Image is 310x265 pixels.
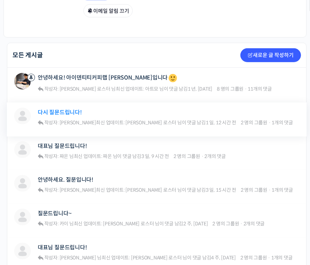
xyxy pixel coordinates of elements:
[130,255,236,261] span: 님이 댓글 남김
[44,255,293,261] div: 최신 업데이트:
[125,187,177,193] a: [PERSON_NAME] 로스터
[44,119,96,126] span: 작성자: [PERSON_NAME]
[145,86,158,92] span: 아트모
[2,207,46,225] a: 홈
[44,86,272,92] div: 최신 업데이트:
[201,153,204,159] span: ·
[125,119,177,126] a: [PERSON_NAME] 로스터
[272,119,293,126] span: 1개의 댓글
[206,119,236,126] a: 1 일, 12 시간 전
[131,255,182,261] span: [PERSON_NAME] 로스터
[102,221,208,227] span: 님이 댓글 남김
[174,153,200,159] span: 2 명의 그룹원
[243,221,265,227] span: 2개의 댓글
[44,187,96,193] span: 작성자: [PERSON_NAME]
[12,52,43,58] h2: 모든 게시글
[169,74,177,82] img: 🙂
[38,244,87,251] a: 대표님 질문드립니다!
[38,73,178,83] a: 안녕하세요! 아이덴티티커피랩 [PERSON_NAME]입니다
[44,221,265,227] div: 최신 업데이트:
[44,221,74,227] span: 작성자: 카이 님
[211,255,236,261] a: 4 주, [DATE]
[212,221,239,227] span: 2 명의 그룹원
[188,86,212,92] a: 1 년, [DATE]
[38,176,93,183] a: 안녕하세요. 질문입니다!
[217,86,243,92] span: 8 명의 그룹원
[125,187,237,193] span: 님이 댓글 남김
[272,187,293,193] span: 1개의 댓글
[63,218,72,224] span: 대화
[240,255,267,261] span: 2 명의 그룹원
[44,153,74,159] span: 작성자: 짜온 님
[206,187,236,193] a: 3 일, 15 시간 전
[44,153,226,159] div: 최신 업데이트:
[204,153,226,159] span: 2개의 댓글
[103,153,112,159] span: 짜온
[130,255,182,261] a: [PERSON_NAME] 로스터
[241,119,267,126] span: 2 명의 그룹원
[125,187,176,193] span: [PERSON_NAME] 로스터
[125,119,176,126] span: [PERSON_NAME] 로스터
[271,255,293,261] span: 1개의 댓글
[125,119,237,126] span: 님이 댓글 남김
[144,86,158,92] a: 아트모
[102,153,169,159] span: 님이 댓글 남김
[268,187,271,193] span: ·
[44,187,293,193] div: 최신 업데이트:
[245,86,247,92] span: ·
[38,210,71,217] a: 질문드립니다~
[44,255,101,261] span: 작성자: [PERSON_NAME] 님
[38,143,87,149] a: 대표님 질문드립니다!
[268,119,271,126] span: ·
[103,221,154,227] span: [PERSON_NAME] 로스터
[144,86,212,92] span: 님이 댓글 남김
[141,153,169,159] a: 3 일, 9 시간 전
[183,221,208,227] a: 2 주, [DATE]
[268,255,271,261] span: ·
[89,207,133,225] a: 설정
[44,86,116,92] span: 작성자: [PERSON_NAME] 로스터 님
[248,86,272,92] span: 11개의 댓글
[107,218,115,223] span: 설정
[83,4,133,17] button: 이메일 알림 끄기
[46,207,89,225] a: 대화
[44,119,293,126] div: 최신 업데이트:
[22,218,26,223] span: 홈
[241,187,267,193] span: 2 명의 그룹원
[240,48,301,62] a: 새로운 글 작성하기
[240,221,242,227] span: ·
[38,109,82,116] a: 다시 질문드립니다!
[102,153,112,159] a: 짜온
[102,221,154,227] a: [PERSON_NAME] 로스터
